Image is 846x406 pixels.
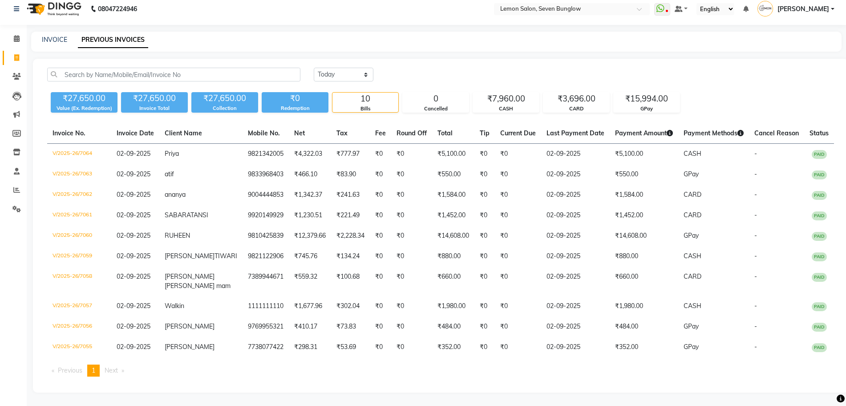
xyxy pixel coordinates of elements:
[474,246,495,267] td: ₹0
[331,317,370,337] td: ₹73.83
[289,246,331,267] td: ₹745.76
[684,343,699,351] span: GPay
[541,185,610,205] td: 02-09-2025
[614,93,680,105] div: ₹15,994.00
[331,144,370,165] td: ₹777.97
[370,246,391,267] td: ₹0
[248,129,280,137] span: Mobile No.
[610,226,678,246] td: ₹14,608.00
[47,296,111,317] td: V/2025-26/7057
[474,164,495,185] td: ₹0
[165,170,174,178] span: atif
[47,246,111,267] td: V/2025-26/7059
[51,92,117,105] div: ₹27,650.00
[684,150,701,158] span: CASH
[165,302,184,310] span: Walkin
[92,366,95,374] span: 1
[543,105,609,113] div: CARD
[541,144,610,165] td: 02-09-2025
[495,144,541,165] td: ₹0
[243,226,289,246] td: 9810425839
[262,105,328,112] div: Redemption
[474,317,495,337] td: ₹0
[243,246,289,267] td: 9821122906
[610,185,678,205] td: ₹1,584.00
[165,343,215,351] span: [PERSON_NAME]
[495,246,541,267] td: ₹0
[812,343,827,352] span: PAID
[684,252,701,260] span: CASH
[289,226,331,246] td: ₹12,379.66
[47,144,111,165] td: V/2025-26/7064
[754,231,757,240] span: -
[495,267,541,296] td: ₹0
[541,337,610,357] td: 02-09-2025
[289,337,331,357] td: ₹298.31
[391,317,432,337] td: ₹0
[47,267,111,296] td: V/2025-26/7058
[480,129,490,137] span: Tip
[812,211,827,220] span: PAID
[757,1,773,16] img: Shadab
[391,164,432,185] td: ₹0
[474,144,495,165] td: ₹0
[165,129,202,137] span: Client Name
[432,226,474,246] td: ₹14,608.00
[432,296,474,317] td: ₹1,980.00
[812,232,827,241] span: PAID
[289,317,331,337] td: ₹410.17
[403,93,469,105] div: 0
[541,317,610,337] td: 02-09-2025
[51,105,117,112] div: Value (Ex. Redemption)
[610,246,678,267] td: ₹880.00
[165,252,215,260] span: [PERSON_NAME]
[473,105,539,113] div: CASH
[165,211,182,219] span: SABA
[543,93,609,105] div: ₹3,696.00
[474,205,495,226] td: ₹0
[812,273,827,282] span: PAID
[391,226,432,246] td: ₹0
[47,68,300,81] input: Search by Name/Mobile/Email/Invoice No
[53,129,85,137] span: Invoice No.
[165,282,231,290] span: [PERSON_NAME] mam
[331,267,370,296] td: ₹100.68
[117,302,150,310] span: 02-09-2025
[375,129,386,137] span: Fee
[754,302,757,310] span: -
[191,92,258,105] div: ₹27,650.00
[754,252,757,260] span: -
[331,164,370,185] td: ₹83.90
[331,185,370,205] td: ₹241.63
[262,92,328,105] div: ₹0
[370,267,391,296] td: ₹0
[332,105,398,113] div: Bills
[105,366,118,374] span: Next
[332,93,398,105] div: 10
[684,231,699,240] span: GPay
[541,164,610,185] td: 02-09-2025
[294,129,305,137] span: Net
[370,226,391,246] td: ₹0
[331,246,370,267] td: ₹134.24
[391,267,432,296] td: ₹0
[117,170,150,178] span: 02-09-2025
[812,252,827,261] span: PAID
[812,171,827,179] span: PAID
[117,211,150,219] span: 02-09-2025
[117,252,150,260] span: 02-09-2025
[243,144,289,165] td: 9821342005
[495,337,541,357] td: ₹0
[289,296,331,317] td: ₹1,677.96
[391,185,432,205] td: ₹0
[289,164,331,185] td: ₹466.10
[165,272,215,280] span: [PERSON_NAME]
[289,185,331,205] td: ₹1,342.37
[473,93,539,105] div: ₹7,960.00
[754,150,757,158] span: -
[47,337,111,357] td: V/2025-26/7055
[777,4,829,14] span: [PERSON_NAME]
[495,296,541,317] td: ₹0
[432,164,474,185] td: ₹550.00
[165,231,190,240] span: RUHEEN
